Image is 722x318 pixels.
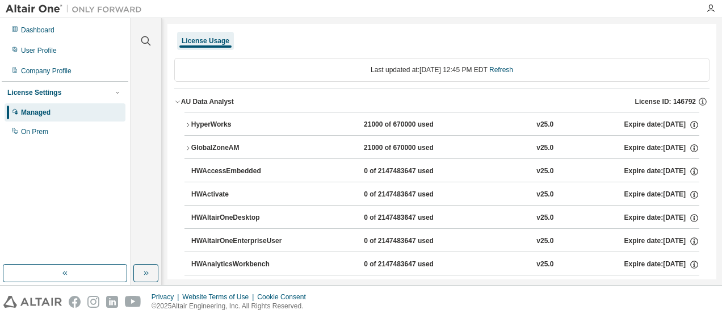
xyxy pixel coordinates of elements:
[152,302,313,311] p: © 2025 Altair Engineering, Inc. All Rights Reserved.
[364,190,466,200] div: 0 of 2147483647 used
[191,213,293,223] div: HWAltairOneDesktop
[3,296,62,308] img: altair_logo.svg
[191,252,699,277] button: HWAnalyticsWorkbench0 of 2147483647 usedv25.0Expire date:[DATE]
[624,166,699,177] div: Expire date: [DATE]
[184,112,699,137] button: HyperWorks21000 of 670000 usedv25.0Expire date:[DATE]
[191,143,293,153] div: GlobalZoneAM
[624,190,699,200] div: Expire date: [DATE]
[191,166,293,177] div: HWAccessEmbedded
[21,127,48,136] div: On Prem
[6,3,148,15] img: Altair One
[536,213,553,223] div: v25.0
[181,97,234,106] div: AU Data Analyst
[624,236,699,246] div: Expire date: [DATE]
[191,159,699,184] button: HWAccessEmbedded0 of 2147483647 usedv25.0Expire date:[DATE]
[182,36,229,45] div: License Usage
[624,213,699,223] div: Expire date: [DATE]
[174,58,710,82] div: Last updated at: [DATE] 12:45 PM EDT
[191,260,293,270] div: HWAnalyticsWorkbench
[87,296,99,308] img: instagram.svg
[489,66,513,74] a: Refresh
[624,260,699,270] div: Expire date: [DATE]
[364,260,466,270] div: 0 of 2147483647 used
[364,236,466,246] div: 0 of 2147483647 used
[191,190,293,200] div: HWActivate
[106,296,118,308] img: linkedin.svg
[536,166,553,177] div: v25.0
[536,260,553,270] div: v25.0
[174,89,710,114] button: AU Data AnalystLicense ID: 146792
[21,26,54,35] div: Dashboard
[257,292,312,302] div: Cookie Consent
[21,108,51,117] div: Managed
[624,120,699,130] div: Expire date: [DATE]
[125,296,141,308] img: youtube.svg
[21,66,72,76] div: Company Profile
[635,97,696,106] span: License ID: 146792
[21,46,57,55] div: User Profile
[364,213,466,223] div: 0 of 2147483647 used
[191,236,293,246] div: HWAltairOneEnterpriseUser
[7,88,61,97] div: License Settings
[182,292,257,302] div: Website Terms of Use
[364,166,466,177] div: 0 of 2147483647 used
[69,296,81,308] img: facebook.svg
[191,275,699,300] button: HWCompose0 of 2147483647 usedv25.0Expire date:[DATE]
[624,143,699,153] div: Expire date: [DATE]
[536,120,553,130] div: v25.0
[191,206,699,231] button: HWAltairOneDesktop0 of 2147483647 usedv25.0Expire date:[DATE]
[536,236,553,246] div: v25.0
[191,229,699,254] button: HWAltairOneEnterpriseUser0 of 2147483647 usedv25.0Expire date:[DATE]
[191,182,699,207] button: HWActivate0 of 2147483647 usedv25.0Expire date:[DATE]
[152,292,182,302] div: Privacy
[536,190,553,200] div: v25.0
[364,143,466,153] div: 21000 of 670000 used
[191,120,293,130] div: HyperWorks
[364,120,466,130] div: 21000 of 670000 used
[184,136,699,161] button: GlobalZoneAM21000 of 670000 usedv25.0Expire date:[DATE]
[536,143,553,153] div: v25.0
